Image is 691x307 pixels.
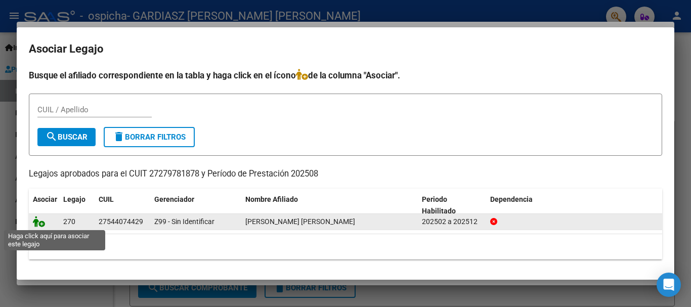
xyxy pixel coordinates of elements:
span: Gerenciador [154,195,194,203]
span: CUIL [99,195,114,203]
datatable-header-cell: Asociar [29,189,59,222]
span: Buscar [46,133,88,142]
span: Legajo [63,195,85,203]
span: PANIAGUA LUZ EMILIA [245,217,355,226]
button: Borrar Filtros [104,127,195,147]
datatable-header-cell: Legajo [59,189,95,222]
p: Legajos aprobados para el CUIT 27279781878 y Período de Prestación 202508 [29,168,662,181]
span: Dependencia [490,195,533,203]
h4: Busque el afiliado correspondiente en la tabla y haga click en el ícono de la columna "Asociar". [29,69,662,82]
span: Periodo Habilitado [422,195,456,215]
datatable-header-cell: CUIL [95,189,150,222]
div: Open Intercom Messenger [657,273,681,297]
div: 27544074429 [99,216,143,228]
div: 202502 a 202512 [422,216,482,228]
span: Asociar [33,195,57,203]
datatable-header-cell: Gerenciador [150,189,241,222]
span: Nombre Afiliado [245,195,298,203]
span: Z99 - Sin Identificar [154,217,214,226]
div: 1 registros [29,234,662,259]
mat-icon: delete [113,130,125,143]
span: 270 [63,217,75,226]
button: Buscar [37,128,96,146]
mat-icon: search [46,130,58,143]
datatable-header-cell: Periodo Habilitado [418,189,486,222]
span: Borrar Filtros [113,133,186,142]
datatable-header-cell: Nombre Afiliado [241,189,418,222]
datatable-header-cell: Dependencia [486,189,663,222]
h2: Asociar Legajo [29,39,662,59]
